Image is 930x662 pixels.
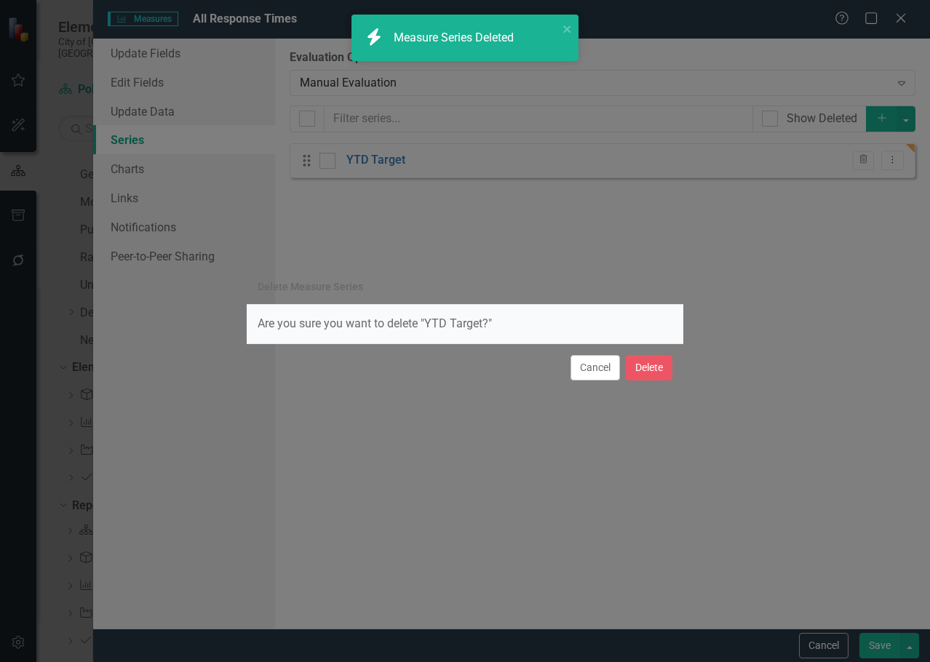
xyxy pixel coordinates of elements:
[563,20,573,37] button: close
[394,30,517,47] div: Measure Series Deleted
[571,355,620,380] button: Cancel
[626,355,672,380] button: Delete
[258,282,363,292] div: Delete Measure Series
[258,316,492,330] span: Are you sure you want to delete "YTD Target?"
